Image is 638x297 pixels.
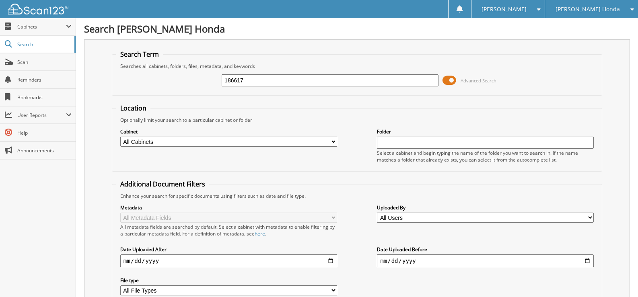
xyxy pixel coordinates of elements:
img: scan123-logo-white.svg [8,4,68,14]
label: Uploaded By [377,204,594,211]
input: end [377,254,594,267]
span: Search [17,41,70,48]
h1: Search [PERSON_NAME] Honda [84,22,630,35]
iframe: Chat Widget [598,258,638,297]
label: Metadata [120,204,337,211]
span: Help [17,129,72,136]
div: Enhance your search for specific documents using filters such as date and file type. [116,193,598,199]
div: Searches all cabinets, folders, files, metadata, and keywords [116,63,598,70]
div: Select a cabinet and begin typing the name of the folder you want to search in. If the name match... [377,150,594,163]
span: Advanced Search [461,78,496,84]
span: Bookmarks [17,94,72,101]
legend: Additional Document Filters [116,180,209,188]
div: Optionally limit your search to a particular cabinet or folder [116,117,598,123]
span: Cabinets [17,23,66,30]
a: here [255,230,265,237]
div: All metadata fields are searched by default. Select a cabinet with metadata to enable filtering b... [120,223,337,237]
span: [PERSON_NAME] [482,7,527,12]
span: Scan [17,59,72,66]
label: File type [120,277,337,284]
span: User Reports [17,112,66,119]
legend: Location [116,104,150,113]
label: Cabinet [120,128,337,135]
span: Reminders [17,76,72,83]
label: Folder [377,128,594,135]
legend: Search Term [116,50,163,59]
label: Date Uploaded Before [377,246,594,253]
span: [PERSON_NAME] Honda [556,7,620,12]
label: Date Uploaded After [120,246,337,253]
input: start [120,254,337,267]
span: Announcements [17,147,72,154]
